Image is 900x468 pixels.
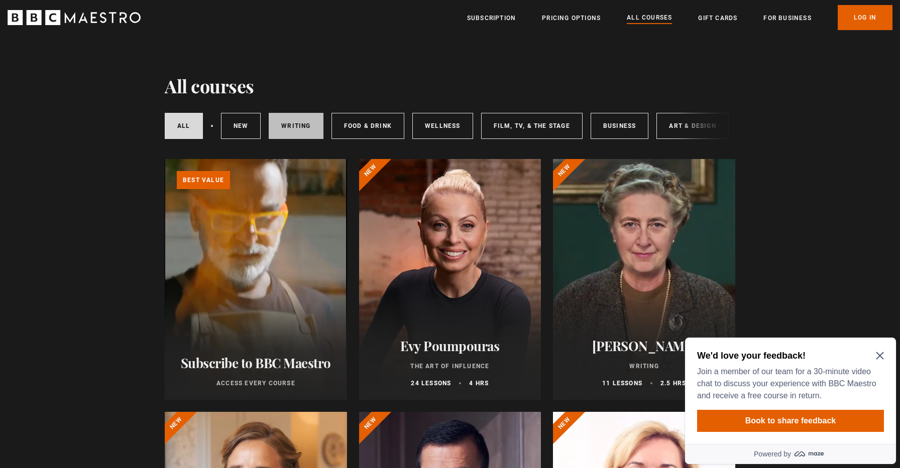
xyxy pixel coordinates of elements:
[269,113,323,139] a: Writing
[763,13,811,23] a: For business
[481,113,583,139] a: Film, TV, & The Stage
[371,362,529,371] p: The Art of Influence
[16,76,203,98] button: Book to share feedback
[553,159,735,400] a: [PERSON_NAME] Writing 11 lessons 2.5 hrs New
[165,75,254,96] h1: All courses
[565,338,723,354] h2: [PERSON_NAME]
[221,113,261,139] a: New
[467,13,516,23] a: Subscription
[165,113,203,139] a: All
[627,13,672,24] a: All Courses
[698,13,737,23] a: Gift Cards
[412,113,473,139] a: Wellness
[656,113,728,139] a: Art & Design
[177,171,230,189] p: Best value
[591,113,649,139] a: Business
[602,379,642,388] p: 11 lessons
[660,379,686,388] p: 2.5 hrs
[542,13,601,23] a: Pricing Options
[371,338,529,354] h2: Evy Poumpouras
[4,4,215,130] div: Optional study invitation
[565,362,723,371] p: Writing
[195,18,203,26] button: Close Maze Prompt
[331,113,404,139] a: Food & Drink
[838,5,892,30] a: Log In
[16,16,199,28] h2: We'd love your feedback!
[359,159,541,400] a: Evy Poumpouras The Art of Influence 24 lessons 4 hrs New
[16,32,199,68] p: Join a member of our team for a 30-minute video chat to discuss your experience with BBC Maestro ...
[4,110,215,130] a: Powered by maze
[467,5,892,30] nav: Primary
[8,10,141,25] svg: BBC Maestro
[469,379,489,388] p: 4 hrs
[411,379,451,388] p: 24 lessons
